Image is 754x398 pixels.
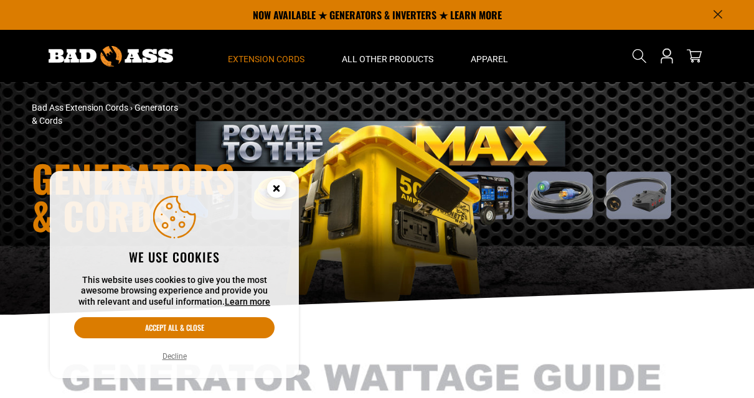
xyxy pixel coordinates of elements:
span: All Other Products [342,53,433,65]
nav: breadcrumbs [32,101,486,127]
summary: All Other Products [323,30,452,82]
span: Extension Cords [228,53,304,65]
button: Decline [159,350,191,363]
summary: Search [629,46,649,66]
img: Bad Ass Extension Cords [49,46,173,67]
summary: Extension Cords [209,30,323,82]
h1: Generators & Cords [32,159,486,234]
a: Learn more [225,297,270,307]
p: This website uses cookies to give you the most awesome browsing experience and provide you with r... [74,275,275,308]
h2: We use cookies [74,249,275,265]
summary: Apparel [452,30,527,82]
span: › [130,103,133,113]
a: Bad Ass Extension Cords [32,103,128,113]
button: Accept all & close [74,317,275,338]
aside: Cookie Consent [50,171,299,379]
span: Apparel [471,53,508,65]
